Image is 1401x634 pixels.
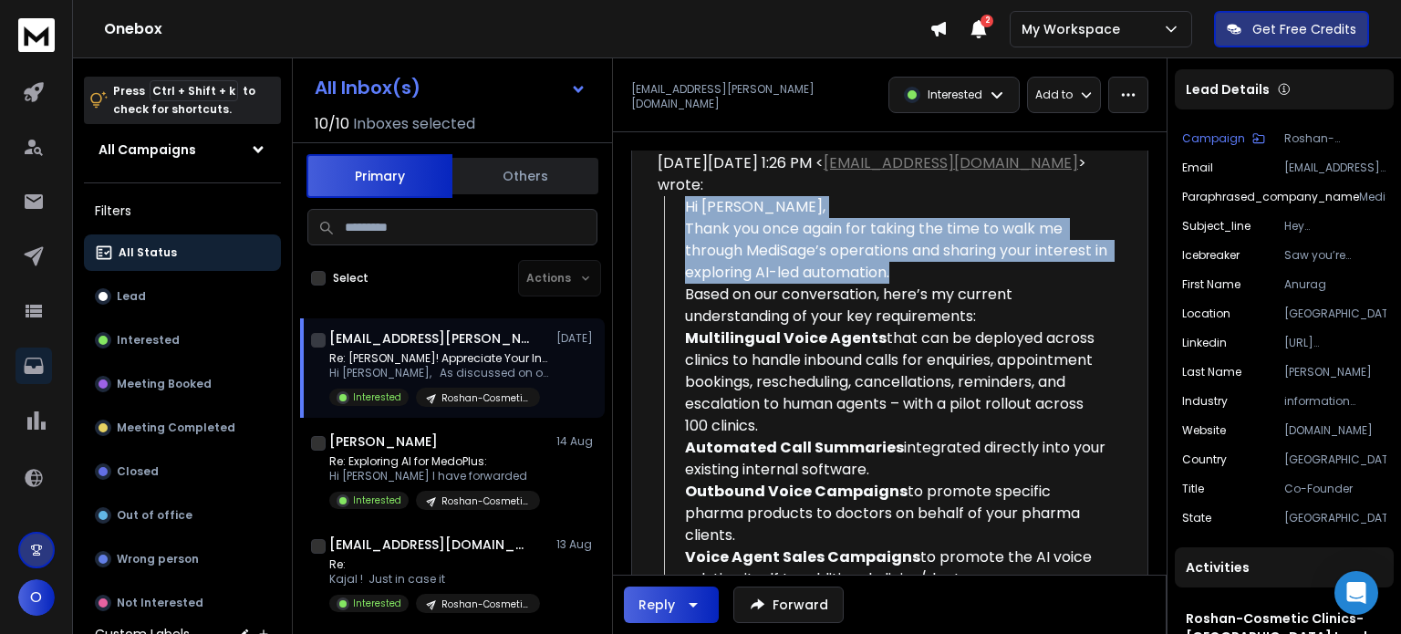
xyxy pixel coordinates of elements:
p: Interested [353,390,401,404]
p: Email [1182,161,1213,175]
p: Co-Founder [1284,482,1386,496]
p: [GEOGRAPHIC_DATA] [1284,307,1386,321]
span: Ctrl + Shift + k [150,80,238,101]
p: linkedin [1182,336,1227,350]
a: [EMAIL_ADDRESS][DOMAIN_NAME] [824,152,1078,173]
div: Open Intercom Messenger [1334,571,1378,615]
p: 13 Aug [556,537,597,552]
h3: Inboxes selected [353,113,475,135]
p: title [1182,482,1204,496]
p: Interested [117,333,180,348]
p: Closed [117,464,159,479]
p: Re: [PERSON_NAME]! Appreciate Your Interest [329,351,548,366]
p: industry [1182,394,1228,409]
p: MediSage [1359,190,1386,204]
h1: All Campaigns [99,140,196,159]
h1: [EMAIL_ADDRESS][DOMAIN_NAME] [329,535,530,554]
p: Meeting Booked [117,377,212,391]
p: [GEOGRAPHIC_DATA] [1284,452,1386,467]
button: Not Interested [84,585,281,621]
p: country [1182,452,1227,467]
p: Roshan-Cosmetic Clinics-[GEOGRAPHIC_DATA] Leads [DATE] [441,598,529,611]
h1: [PERSON_NAME] [329,432,438,451]
p: Hi [PERSON_NAME] I have forwarded [329,469,540,483]
p: Re: [329,557,540,572]
p: Lead [117,289,146,304]
p: Interested [928,88,982,102]
p: All Status [119,245,177,260]
button: All Campaigns [84,131,281,168]
button: Wrong person [84,541,281,577]
h1: Onebox [104,18,929,40]
p: information technology & services [1284,394,1386,409]
button: All Inbox(s) [300,69,601,106]
p: Lead Details [1186,80,1270,99]
p: Roshan-Cosmetic Clinics-[GEOGRAPHIC_DATA] Leads [DATE] [1284,131,1386,146]
p: Wrong person [117,552,199,566]
p: [EMAIL_ADDRESS][PERSON_NAME][DOMAIN_NAME] [631,82,877,111]
p: Interested [353,597,401,610]
p: subject_line [1182,219,1251,234]
div: to promote specific pharma products to doctors on behalf of your pharma clients. [685,481,1107,546]
p: Hey [PERSON_NAME], loved what MediSage is doing in digital healthcare [1284,219,1386,234]
button: Meeting Completed [84,410,281,446]
div: to promote the AI voice solution itself to additional clinics/doctors. [685,546,1107,590]
p: Not Interested [117,596,203,610]
div: Hi [PERSON_NAME], [685,196,1107,218]
span: 10 / 10 [315,113,349,135]
p: Add to [1035,88,1073,102]
button: Lead [84,278,281,315]
button: Out of office [84,497,281,534]
strong: Outbound Voice Campaigns [685,481,908,502]
button: O [18,579,55,616]
p: icebreaker [1182,248,1240,263]
p: Anurag [1284,277,1386,292]
button: All Status [84,234,281,271]
p: Saw you’re redefining healthcare marketing—been watching the tech shift in med info, figured we s... [1284,248,1386,263]
button: Meeting Booked [84,366,281,402]
button: Closed [84,453,281,490]
div: Based on our conversation, here’s my current understanding of your key requirements: [685,284,1107,327]
p: Get Free Credits [1252,20,1356,38]
p: Press to check for shortcuts. [113,82,255,119]
strong: Multilingual Voice Agents [685,327,887,348]
p: Last Name [1182,365,1241,379]
p: 14 Aug [556,434,597,449]
div: Reply [638,596,675,614]
img: logo [18,18,55,52]
p: Kajal ! Just in case it [329,572,540,587]
h1: All Inbox(s) [315,78,420,97]
button: Primary [306,154,452,198]
p: Meeting Completed [117,421,235,435]
p: Roshan-Cosmetic Clinics-[GEOGRAPHIC_DATA] Leads [DATE] [441,391,529,405]
div: that can be deployed across clinics to handle inbound calls for enquiries, appointment bookings, ... [685,327,1107,437]
p: [DOMAIN_NAME] [1284,423,1386,438]
button: Reply [624,587,719,623]
p: location [1182,307,1230,321]
p: My Workspace [1022,20,1127,38]
strong: Automated Call Summaries [685,437,904,458]
p: Hi [PERSON_NAME], As discussed on our [329,366,548,380]
p: Campaign [1182,131,1245,146]
strong: Voice Agent Sales Campaigns [685,546,920,567]
p: website [1182,423,1226,438]
p: [DATE] [556,331,597,346]
p: Re: Exploring AI for MedoPlus: [329,454,540,469]
div: Thank you once again for taking the time to walk me through MediSage’s operations and sharing you... [685,218,1107,284]
div: Activities [1175,547,1394,587]
p: [GEOGRAPHIC_DATA] [1284,511,1386,525]
p: paraphrased_company_name [1182,190,1359,204]
p: Interested [353,494,401,507]
p: Roshan-Cosmetic Clinics-[GEOGRAPHIC_DATA] Leads [DATE] [441,494,529,508]
label: Select [333,271,368,286]
p: [EMAIL_ADDRESS][PERSON_NAME][DOMAIN_NAME] [1284,161,1386,175]
button: Others [452,156,598,196]
h1: [EMAIL_ADDRESS][PERSON_NAME][DOMAIN_NAME] [329,329,530,348]
button: Interested [84,322,281,359]
p: [PERSON_NAME] [1284,365,1386,379]
div: integrated directly into your existing internal software. [685,437,1107,481]
button: Campaign [1182,131,1265,146]
span: 2 [981,15,993,27]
